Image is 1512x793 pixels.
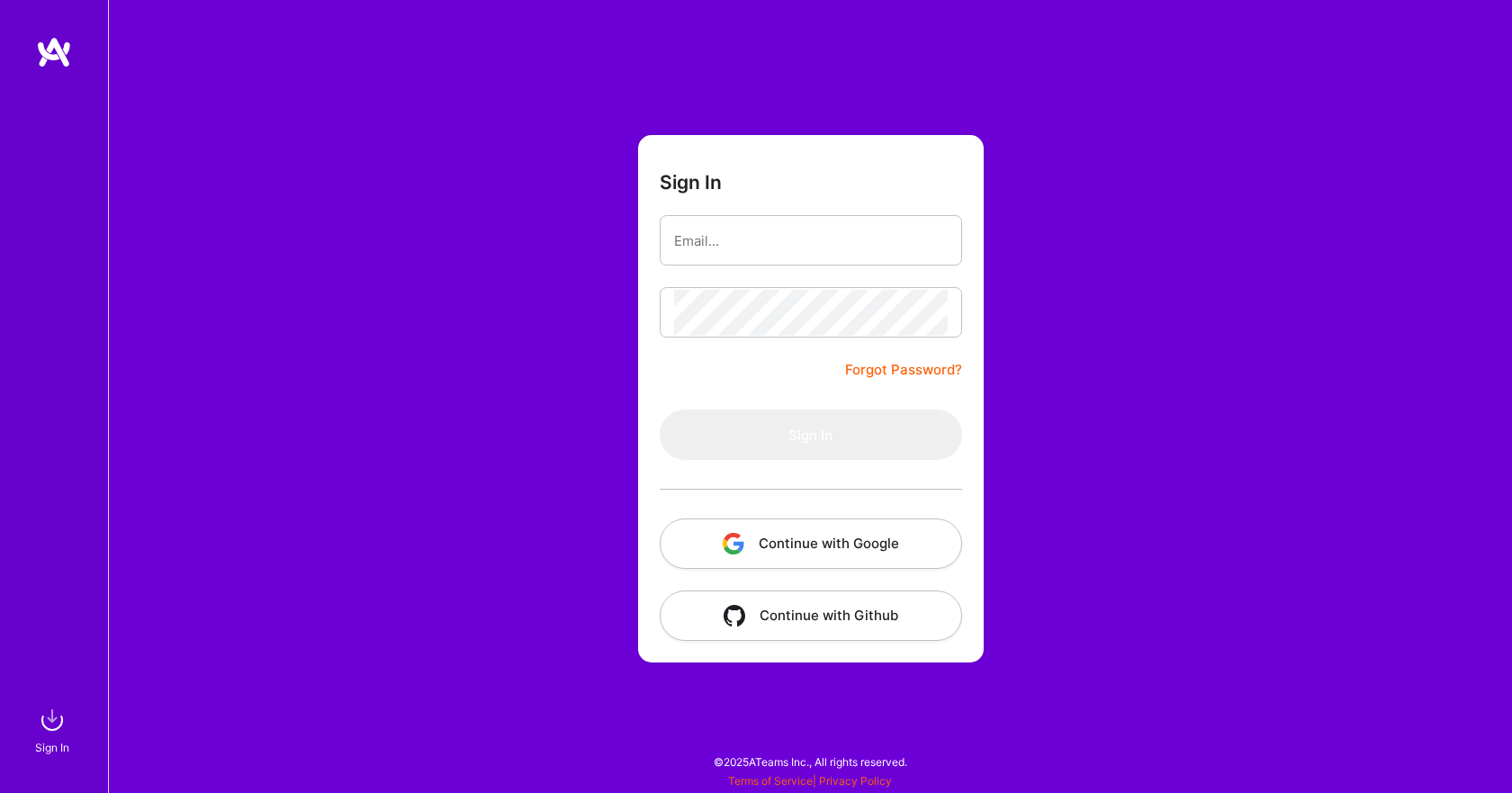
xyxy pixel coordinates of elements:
[660,171,722,194] h3: Sign In
[660,518,962,569] button: Continue with Google
[728,774,813,788] a: Terms of Service
[660,590,962,641] button: Continue with Github
[36,36,72,68] img: logo
[35,738,69,757] div: Sign In
[38,702,70,757] a: sign inSign In
[723,533,744,554] img: icon
[819,774,892,788] a: Privacy Policy
[660,410,962,460] button: Sign In
[34,702,70,738] img: sign in
[728,774,892,788] span: |
[674,218,948,264] input: Email...
[724,605,745,626] img: icon
[108,739,1512,784] div: © 2025 ATeams Inc., All rights reserved.
[845,359,962,381] a: Forgot Password?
